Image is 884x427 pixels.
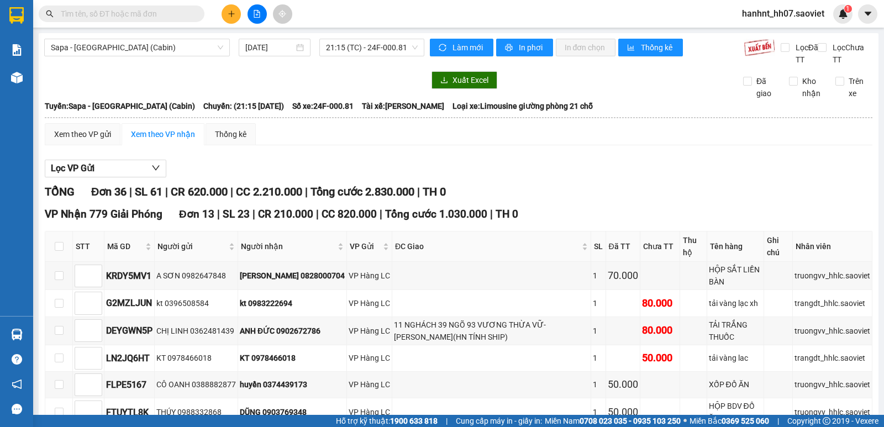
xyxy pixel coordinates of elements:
[593,406,604,418] div: 1
[12,379,22,389] span: notification
[347,262,392,290] td: VP Hàng LC
[45,160,166,177] button: Lọc VP Gửi
[618,39,683,56] button: bar-chartThống kê
[794,378,870,391] div: truongvv_hhlc.saoviet
[439,44,448,52] span: sync
[129,185,132,198] span: |
[456,415,542,427] span: Cung cấp máy in - giấy in:
[322,208,377,220] span: CC 820.000
[217,208,220,220] span: |
[93,305,99,312] span: down
[106,296,152,310] div: G2MZLJUN
[593,325,604,337] div: 1
[641,41,674,54] span: Thống kê
[93,414,99,421] span: down
[505,44,514,52] span: printer
[54,128,111,140] div: Xem theo VP gửi
[519,41,544,54] span: In phơi
[90,401,102,412] span: Increase Value
[253,10,261,18] span: file-add
[9,7,24,24] img: logo-vxr
[347,290,392,317] td: VP Hàng LC
[156,270,236,282] div: A SƠN 0982647848
[240,270,345,282] div: [PERSON_NAME] 0828000704
[452,100,593,112] span: Loại xe: Limousine giường phòng 21 chỗ
[430,39,493,56] button: syncLàm mới
[106,351,152,365] div: LN2JQ6HT
[394,319,589,343] div: 11 NGHÁCH 39 NGÕ 93 VƯƠNG THỪA VỮ- [PERSON_NAME](HN TÍNH SHIP)
[593,352,604,364] div: 1
[844,5,852,13] sup: 1
[349,270,390,282] div: VP Hàng LC
[490,208,493,220] span: |
[794,270,870,282] div: truongvv_hhlc.saoviet
[104,262,155,290] td: KRDY5MV1
[608,404,638,420] div: 50.000
[680,231,707,262] th: Thu hộ
[642,350,678,366] div: 50.000
[131,128,195,140] div: Xem theo VP nhận
[846,5,850,13] span: 1
[151,164,160,172] span: down
[417,185,420,198] span: |
[273,4,292,24] button: aim
[347,317,392,345] td: VP Hàng LC
[336,415,438,427] span: Hỗ trợ kỹ thuật:
[73,231,104,262] th: STT
[350,240,381,252] span: VP Gửi
[223,208,250,220] span: SL 23
[240,352,345,364] div: KT 0978466018
[51,39,223,56] span: Sapa - Hà Nội (Cabin)
[798,75,827,99] span: Kho nhận
[642,323,678,338] div: 80.000
[347,398,392,426] td: VP Hàng LC
[591,231,606,262] th: SL
[179,208,214,220] span: Đơn 13
[828,41,873,66] span: Lọc Chưa TT
[11,44,23,56] img: solution-icon
[11,72,23,83] img: warehouse-icon
[90,384,102,396] span: Decrease Value
[93,267,99,274] span: up
[12,404,22,414] span: message
[640,231,680,262] th: Chưa TT
[326,39,417,56] span: 21:15 (TC) - 24F-000.81
[106,378,152,392] div: FLPE5167
[156,297,236,309] div: kt 0396508584
[385,208,487,220] span: Tổng cước 1.030.000
[794,406,870,418] div: truongvv_hhlc.saoviet
[258,208,313,220] span: CR 210.000
[93,350,99,356] span: up
[593,378,604,391] div: 1
[91,185,127,198] span: Đơn 36
[45,185,75,198] span: TỔNG
[156,325,236,337] div: CHỊ LINH 0362481439
[228,10,235,18] span: plus
[593,270,604,282] div: 1
[222,4,241,24] button: plus
[104,317,155,345] td: DEYGWN5P
[107,240,143,252] span: Mã GD
[709,319,762,343] div: TẢI TRẮNG THUỐC
[863,9,873,19] span: caret-down
[90,358,102,369] span: Decrease Value
[90,292,102,303] span: Increase Value
[93,361,99,367] span: down
[252,208,255,220] span: |
[752,75,781,99] span: Đã giao
[764,231,793,262] th: Ghi chú
[61,8,191,20] input: Tìm tên, số ĐT hoặc mã đơn
[90,276,102,287] span: Decrease Value
[93,404,99,410] span: up
[93,377,99,383] span: up
[165,185,168,198] span: |
[45,102,195,110] b: Tuyến: Sapa - [GEOGRAPHIC_DATA] (Cabin)
[90,374,102,385] span: Increase Value
[556,39,616,56] button: In đơn chọn
[642,296,678,311] div: 80.000
[683,419,687,423] span: ⚪️
[709,378,762,391] div: XỐP ĐỒ ĂN
[236,185,302,198] span: CC 2.210.000
[241,240,335,252] span: Người nhận
[11,329,23,340] img: warehouse-icon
